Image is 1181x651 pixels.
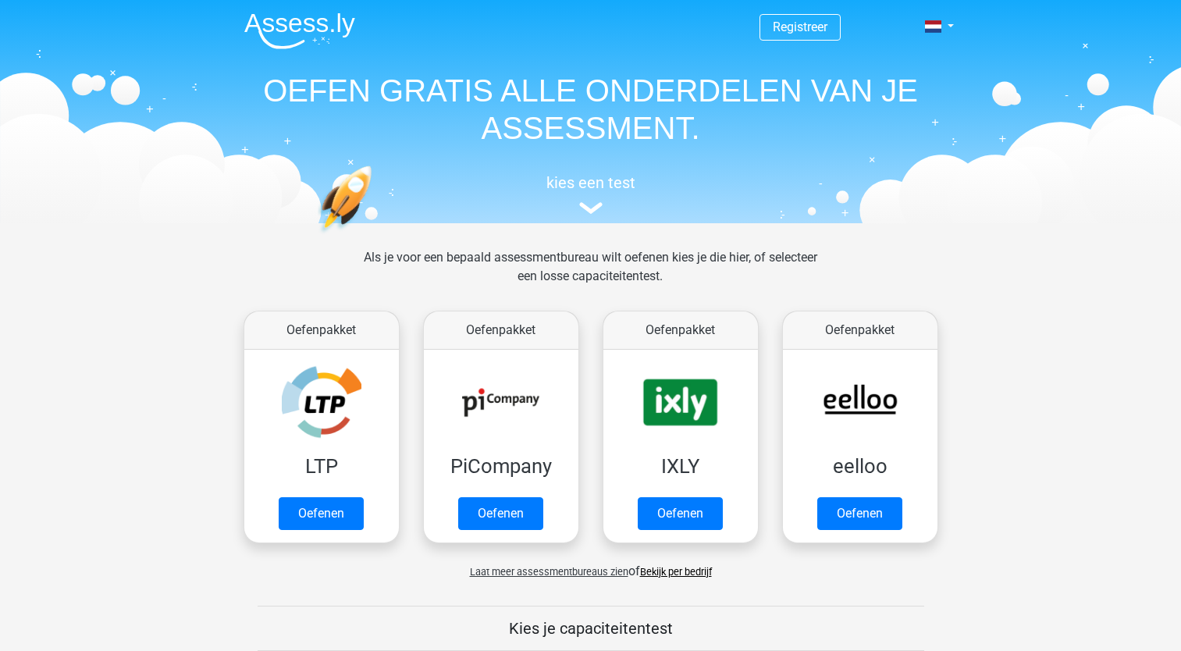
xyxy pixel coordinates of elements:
[458,497,543,530] a: Oefenen
[232,550,950,581] div: of
[279,497,364,530] a: Oefenen
[351,248,830,304] div: Als je voor een bepaald assessmentbureau wilt oefenen kies je die hier, of selecteer een losse ca...
[232,173,950,215] a: kies een test
[258,619,924,638] h5: Kies je capaciteitentest
[244,12,355,49] img: Assessly
[638,497,723,530] a: Oefenen
[232,72,950,147] h1: OEFEN GRATIS ALLE ONDERDELEN VAN JE ASSESSMENT.
[817,497,902,530] a: Oefenen
[579,202,603,214] img: assessment
[773,20,827,34] a: Registreer
[470,566,628,578] span: Laat meer assessmentbureaus zien
[640,566,712,578] a: Bekijk per bedrijf
[232,173,950,192] h5: kies een test
[318,165,432,307] img: oefenen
